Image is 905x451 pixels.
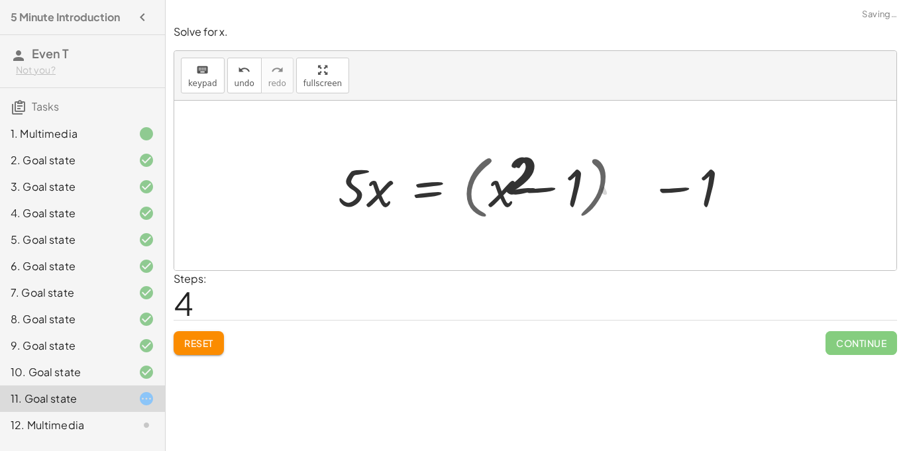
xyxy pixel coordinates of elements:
[11,179,117,195] div: 3. Goal state
[11,285,117,301] div: 7. Goal state
[174,272,207,285] label: Steps:
[11,258,117,274] div: 6. Goal state
[138,338,154,354] i: Task finished and correct.
[188,79,217,88] span: keypad
[862,8,897,21] span: Saving…
[11,205,117,221] div: 4. Goal state
[261,58,293,93] button: redoredo
[138,232,154,248] i: Task finished and correct.
[11,232,117,248] div: 5. Goal state
[138,285,154,301] i: Task finished and correct.
[181,58,225,93] button: keyboardkeypad
[11,311,117,327] div: 8. Goal state
[271,62,284,78] i: redo
[11,391,117,407] div: 11. Goal state
[268,79,286,88] span: redo
[238,62,250,78] i: undo
[11,417,117,433] div: 12. Multimedia
[11,364,117,380] div: 10. Goal state
[32,46,69,61] span: Even T
[16,64,154,77] div: Not you?
[138,205,154,221] i: Task finished and correct.
[138,391,154,407] i: Task started.
[174,283,193,323] span: 4
[138,152,154,168] i: Task finished and correct.
[196,62,209,78] i: keyboard
[227,58,262,93] button: undoundo
[138,126,154,142] i: Task finished.
[11,152,117,168] div: 2. Goal state
[303,79,342,88] span: fullscreen
[11,338,117,354] div: 9. Goal state
[184,337,213,349] span: Reset
[138,417,154,433] i: Task not started.
[138,258,154,274] i: Task finished and correct.
[174,25,897,40] p: Solve for x.
[32,99,59,113] span: Tasks
[174,331,224,355] button: Reset
[11,126,117,142] div: 1. Multimedia
[138,179,154,195] i: Task finished and correct.
[296,58,349,93] button: fullscreen
[11,9,120,25] h4: 5 Minute Introduction
[138,364,154,380] i: Task finished and correct.
[235,79,254,88] span: undo
[138,311,154,327] i: Task finished and correct.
